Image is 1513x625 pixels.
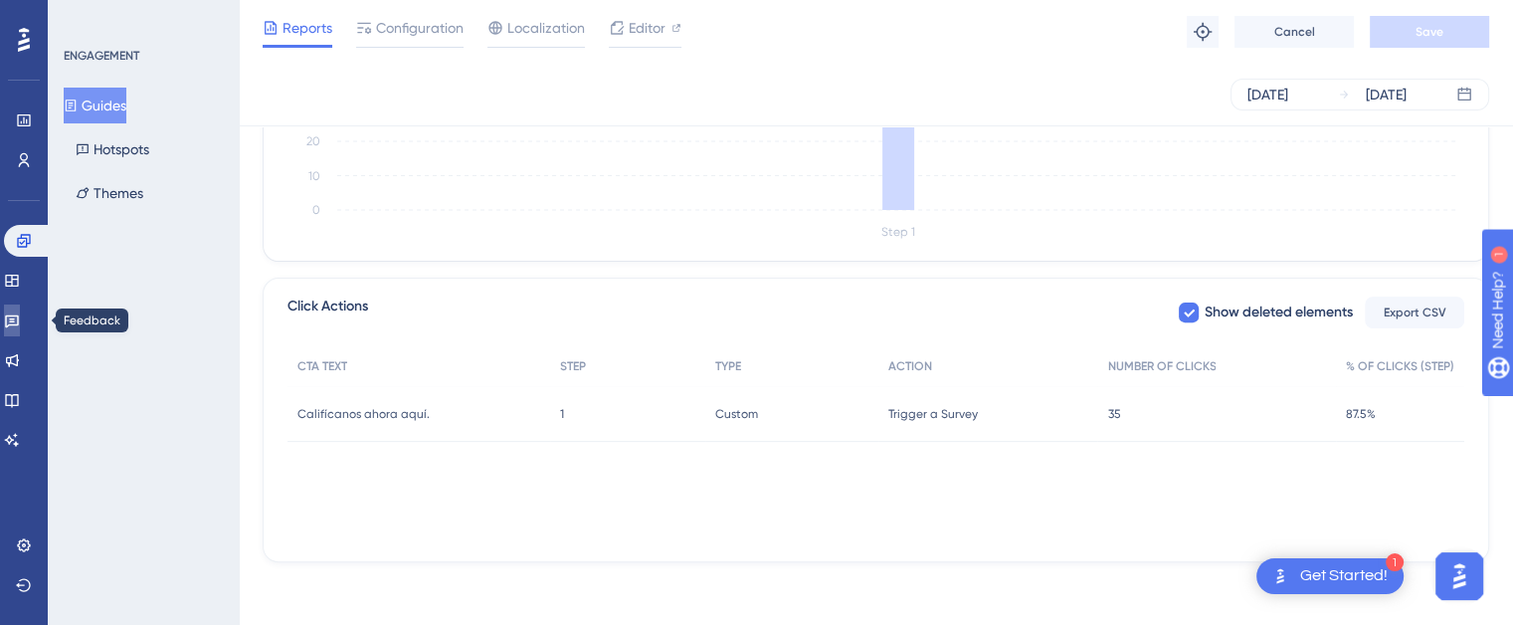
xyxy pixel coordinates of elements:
[283,16,332,40] span: Reports
[629,16,665,40] span: Editor
[306,134,320,148] tspan: 20
[297,406,430,422] span: Califícanos ahora aquí.
[1429,546,1489,606] iframe: UserGuiding AI Assistant Launcher
[64,88,126,123] button: Guides
[560,358,586,374] span: STEP
[287,295,368,330] span: Click Actions
[715,406,758,422] span: Custom
[1365,297,1464,328] button: Export CSV
[64,48,139,64] div: ENGAGEMENT
[1416,24,1443,40] span: Save
[1205,301,1353,324] span: Show deleted elements
[138,10,144,26] div: 1
[64,175,155,211] button: Themes
[47,5,124,29] span: Need Help?
[888,406,978,422] span: Trigger a Survey
[507,16,585,40] span: Localization
[1247,83,1288,106] div: [DATE]
[1274,24,1315,40] span: Cancel
[1268,564,1292,588] img: launcher-image-alternative-text
[1370,16,1489,48] button: Save
[1234,16,1354,48] button: Cancel
[308,169,320,183] tspan: 10
[297,358,347,374] span: CTA TEXT
[888,358,932,374] span: ACTION
[1366,83,1407,106] div: [DATE]
[715,358,741,374] span: TYPE
[1256,558,1404,594] div: Open Get Started! checklist, remaining modules: 1
[560,406,564,422] span: 1
[1346,358,1454,374] span: % OF CLICKS (STEP)
[1107,406,1120,422] span: 35
[1346,406,1376,422] span: 87.5%
[1300,565,1388,587] div: Get Started!
[881,225,915,239] tspan: Step 1
[376,16,464,40] span: Configuration
[312,203,320,217] tspan: 0
[1384,305,1446,320] span: Export CSV
[1386,553,1404,571] div: 1
[64,131,161,167] button: Hotspots
[1107,358,1216,374] span: NUMBER OF CLICKS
